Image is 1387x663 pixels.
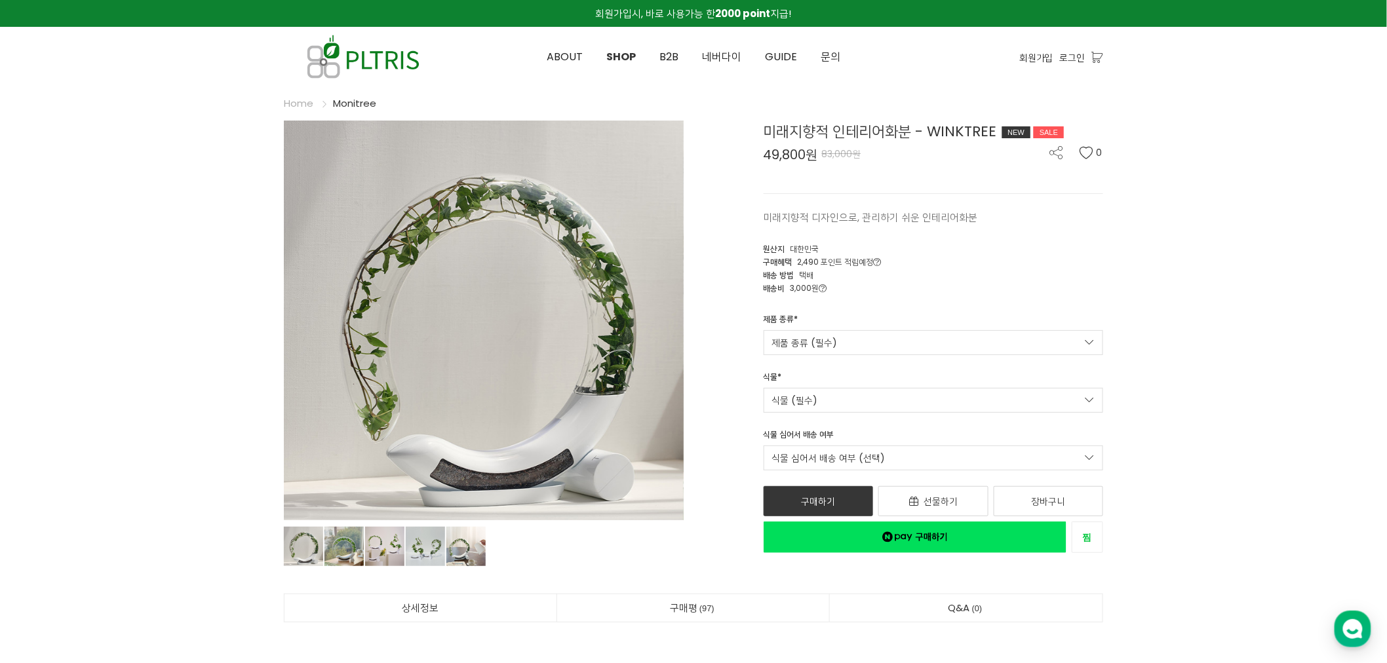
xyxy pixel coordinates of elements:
span: 설정 [203,435,218,445]
a: ABOUT [535,28,595,86]
span: 네버다이 [702,49,741,64]
a: 새창 [1072,521,1103,553]
span: 2,490 포인트 적립예정 [798,256,882,267]
p: 미래지향적 디자인으로, 관리하기 쉬운 인테리어화분 [764,210,1104,225]
a: 장바구니 [994,486,1104,516]
a: 구매평97 [557,594,830,622]
a: Home [284,96,313,110]
button: 0 [1080,147,1103,160]
strong: 2000 point [716,7,771,20]
a: Monitree [333,96,376,110]
a: 문의 [809,28,852,86]
span: 97 [697,601,716,615]
a: 상세정보 [284,594,557,622]
span: 0 [970,601,985,615]
span: 문의 [821,49,840,64]
div: 식물 [764,371,782,388]
a: SHOP [595,28,648,86]
span: B2B [659,49,678,64]
span: 구매혜택 [764,256,792,267]
a: 식물 (필수) [764,388,1104,413]
a: 구매하기 [764,486,874,516]
a: 제품 종류 (필수) [764,330,1104,355]
a: 회원가입 [1019,50,1053,65]
span: 83,000원 [822,147,861,161]
a: 네버다이 [690,28,753,86]
span: 대화 [120,436,136,446]
a: B2B [648,28,690,86]
div: 제품 종류 [764,313,798,330]
span: GUIDE [765,49,797,64]
a: Q&A0 [830,594,1103,622]
div: SALE [1034,126,1064,138]
div: 미래지향적 인테리어화분 - WINKTREE [764,121,1104,142]
span: 선물하기 [924,495,958,508]
span: 배송비 [764,282,785,294]
a: 식물 심어서 배송 여부 (선택) [764,445,1104,470]
a: GUIDE [753,28,809,86]
span: SHOP [606,49,636,64]
a: 로그인 [1060,50,1085,65]
span: 택배 [800,269,814,280]
span: 원산지 [764,243,785,254]
span: 대한민국 [791,243,819,254]
span: 배송 방법 [764,269,794,280]
a: 홈 [4,415,87,448]
a: 대화 [87,415,169,448]
span: 3,000원 [791,282,827,294]
div: NEW [1002,126,1031,138]
span: 49,800원 [764,148,818,161]
div: 식물 심어서 배송 여부 [764,428,834,445]
a: 설정 [169,415,252,448]
span: 회원가입시, 바로 사용가능 한 지급! [596,7,792,20]
span: 홈 [41,435,49,445]
a: 선물하기 [878,486,988,516]
span: 0 [1097,147,1103,160]
a: 새창 [764,521,1067,553]
span: ABOUT [547,49,583,64]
